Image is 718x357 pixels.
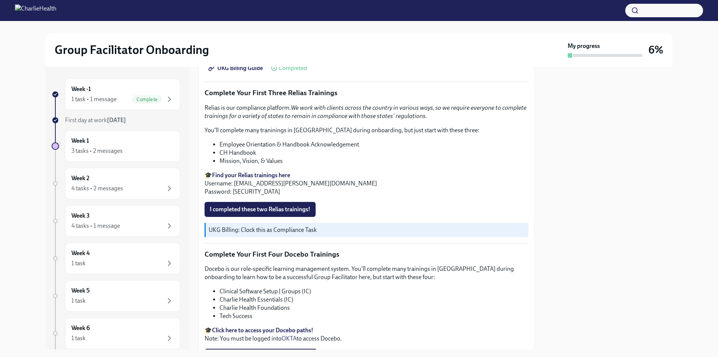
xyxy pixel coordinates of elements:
[220,312,528,320] li: Tech Success
[648,43,663,57] h3: 6%
[220,304,528,312] li: Charlie Health Foundations
[205,126,528,134] p: You'll complete many traninings in [GEOGRAPHIC_DATA] during onboarding, but just start with these...
[71,297,86,305] div: 1 task
[65,117,126,124] span: First day at work
[71,249,90,257] h6: Week 4
[205,171,528,196] p: 🎓 Username: [EMAIL_ADDRESS][PERSON_NAME][DOMAIN_NAME] Password: [SECURITY_DATA]
[205,202,316,217] button: I completed these two Relias trainings!
[52,318,180,349] a: Week 61 task
[220,149,528,157] li: CH Handbook
[71,222,120,230] div: 4 tasks • 1 message
[205,249,528,259] p: Complete Your First Four Docebo Trainings
[282,335,297,342] a: OKTA
[71,174,89,182] h6: Week 2
[52,205,180,237] a: Week 34 tasks • 1 message
[71,259,86,267] div: 1 task
[212,172,290,179] a: Find your Relias trainings here
[220,157,528,165] li: Mission, Vision, & Values
[220,287,528,296] li: Clinical Software Setup | Groups (IC)
[71,184,123,193] div: 4 tasks • 2 messages
[71,147,123,155] div: 3 tasks • 2 messages
[71,95,117,103] div: 1 task • 1 message
[52,168,180,199] a: Week 24 tasks • 2 messages
[71,324,90,332] h6: Week 6
[107,117,126,124] strong: [DATE]
[71,287,90,295] h6: Week 5
[210,206,310,213] span: I completed these two Relias trainings!
[71,334,86,342] div: 1 task
[71,137,89,145] h6: Week 1
[205,88,528,98] p: Complete Your First Three Relias Trainings
[205,104,527,119] em: We work with clients across the country in various ways, so we require everyone to complete train...
[209,226,525,234] p: UKG Billing: Clock this as Compliance Task
[55,42,209,57] h2: Group Facilitator Onboarding
[205,104,528,120] p: Relias is our compliance platform.
[71,212,90,220] h6: Week 3
[52,79,180,110] a: Week -11 task • 1 messageComplete
[205,265,528,281] p: Docebo is our role-specific learning management system. You'll complete many trainings in [GEOGRA...
[212,327,313,334] a: Click here to access your Docebo paths!
[15,4,56,16] img: CharlieHealth
[279,65,307,71] span: Completed
[220,296,528,304] li: Charlie Health Essentials (IC)
[220,140,528,149] li: Employee Orientation & Handbook Acknowledgement
[52,280,180,312] a: Week 51 task
[52,130,180,162] a: Week 13 tasks • 2 messages
[210,64,263,72] span: UKG Billing Guide
[52,243,180,274] a: Week 41 task
[205,326,528,343] p: 🎓 Note: You must be logged into to access Docebo.
[132,97,162,102] span: Complete
[568,42,600,50] strong: My progress
[205,61,268,76] a: UKG Billing Guide
[71,85,91,93] h6: Week -1
[52,116,180,124] a: First day at work[DATE]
